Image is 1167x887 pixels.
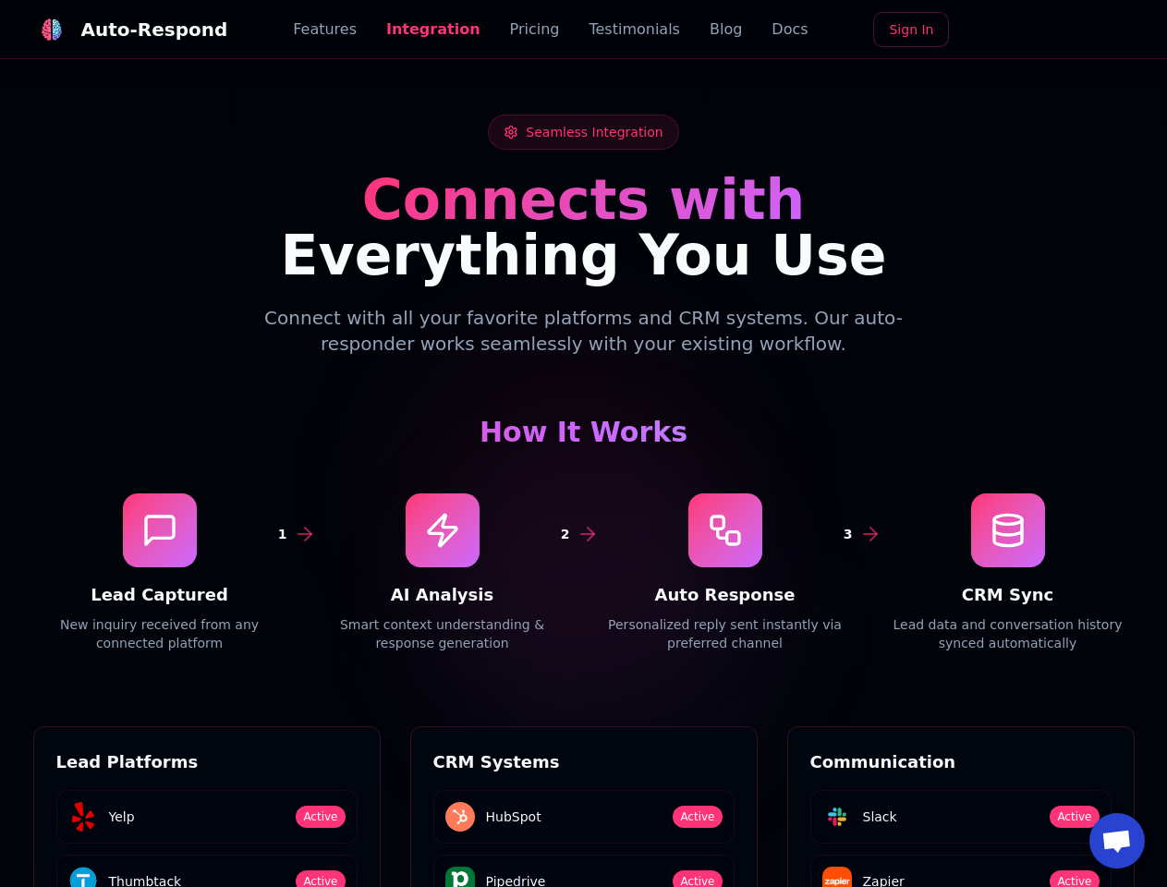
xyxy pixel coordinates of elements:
div: 2 [554,523,577,545]
img: Slack logo [822,802,852,832]
h4: Lead Captured [33,582,286,608]
a: Pricing [510,18,560,41]
h3: CRM Systems [433,749,735,775]
span: Yelp [109,808,135,826]
div: 1 [272,523,294,545]
p: Personalized reply sent instantly via preferred channel [599,615,852,652]
span: Active [1050,806,1099,828]
a: Docs [772,18,808,41]
a: Open chat [1089,813,1145,869]
p: Connect with all your favorite platforms and CRM systems. Our auto-responder works seamlessly wit... [229,305,939,357]
h3: Communication [810,749,1112,775]
a: Integration [386,18,480,41]
a: Auto-Respond [33,11,228,48]
img: Yelp logo [68,802,98,832]
h3: How It Works [33,416,1135,449]
p: New inquiry received from any connected platform [33,615,286,652]
span: Active [673,806,722,828]
span: Connects with [362,167,806,232]
h4: CRM Sync [881,582,1135,608]
h4: Auto Response [599,582,852,608]
img: logo.svg [41,18,63,41]
iframe: Sign in with Google Button [954,10,1143,51]
div: 3 [837,523,859,545]
span: Slack [863,808,897,826]
a: Sign In [873,12,949,47]
span: HubSpot [486,808,541,826]
p: Lead data and conversation history synced automatically [881,615,1135,652]
div: Auto-Respond [81,17,228,43]
img: HubSpot logo [445,802,475,832]
span: Everything You Use [281,223,887,287]
span: Seamless Integration [526,123,663,141]
a: Features [293,18,357,41]
h3: Lead Platforms [56,749,358,775]
a: Blog [710,18,742,41]
a: Testimonials [589,18,680,41]
span: Active [296,806,345,828]
h4: AI Analysis [316,582,569,608]
p: Smart context understanding & response generation [316,615,569,652]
